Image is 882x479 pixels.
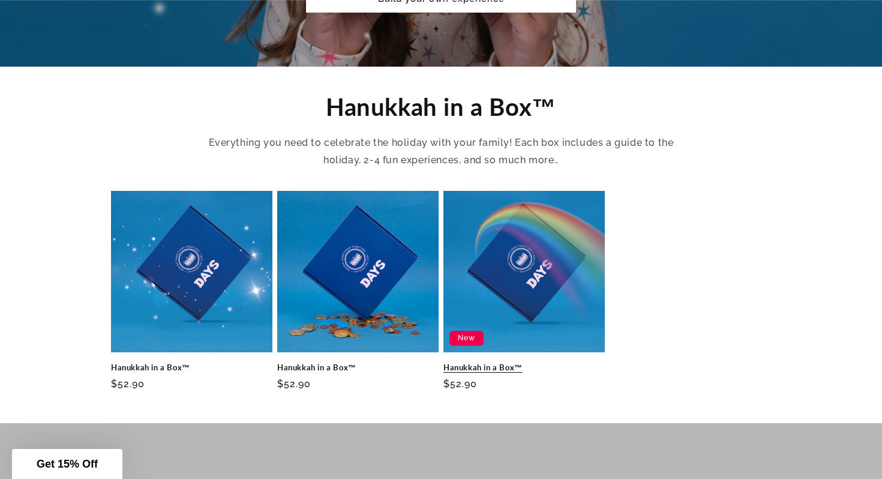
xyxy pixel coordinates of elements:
[277,363,439,373] a: Hanukkah in a Box™
[443,363,605,373] a: Hanukkah in a Box™
[111,363,272,373] a: Hanukkah in a Box™
[111,191,771,402] ul: Slider
[326,92,556,121] span: Hanukkah in a Box™
[37,458,98,470] span: Get 15% Off
[207,134,675,169] p: Everything you need to celebrate the holiday with your family! Each box includes a guide to the h...
[12,449,122,479] div: Get 15% Off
